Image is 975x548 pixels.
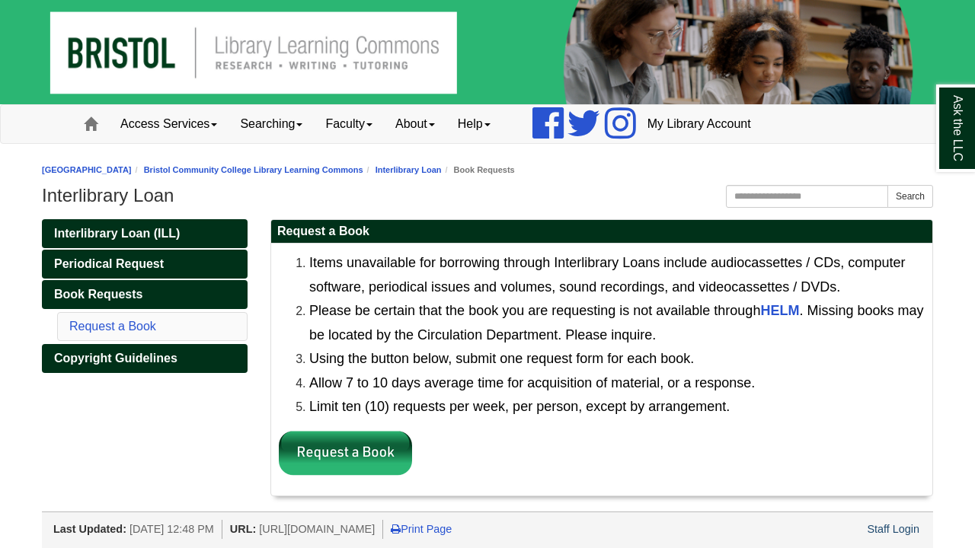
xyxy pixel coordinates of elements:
[54,352,177,365] span: Copyright Guidelines
[54,257,164,270] span: Periodical Request
[441,163,514,177] li: Book Requests
[53,523,126,535] span: Last Updated:
[109,105,229,143] a: Access Services
[384,105,446,143] a: About
[376,165,442,174] a: Interlibrary Loan
[69,320,156,333] a: Request a Book
[446,105,502,143] a: Help
[229,105,314,143] a: Searching
[636,105,762,143] a: My Library Account
[309,399,730,414] font: Limit ten (10) requests per week, per person, except by arrangement.
[309,303,799,318] font: Please be certain that the book you are requesting is not available through
[391,524,401,534] i: Print Page
[129,523,214,535] span: [DATE] 12:48 PM
[309,255,905,295] font: Items unavailable for borrowing through Interlibrary Loans include audiocassettes / CDs, computer...
[230,523,256,535] span: URL:
[314,105,384,143] a: Faculty
[42,280,248,309] a: Book Requests
[42,219,248,248] a: Interlibrary Loan (ILL)
[42,163,933,177] nav: breadcrumb
[867,523,919,535] a: Staff Login
[760,303,799,318] a: HELM
[42,185,933,206] h1: Interlibrary Loan
[144,165,363,174] a: Bristol Community College Library Learning Commons
[42,250,248,279] a: Periodical Request
[42,219,248,373] div: Guide Pages
[271,220,932,244] h2: Request a Book
[54,227,180,240] span: Interlibrary Loan (ILL)
[54,288,142,301] span: Book Requests
[391,523,452,535] a: Print Page
[309,375,755,390] font: Allow 7 to 10 days average time for acquisition of material, or a response.
[309,351,694,366] font: Using the button below, submit one request form for each book.
[259,523,375,535] span: [URL][DOMAIN_NAME]
[42,165,132,174] a: [GEOGRAPHIC_DATA]
[887,185,933,208] button: Search
[309,303,923,342] font: . Missing books may be located by the Circulation Department. Please inquire.
[42,344,248,373] a: Copyright Guidelines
